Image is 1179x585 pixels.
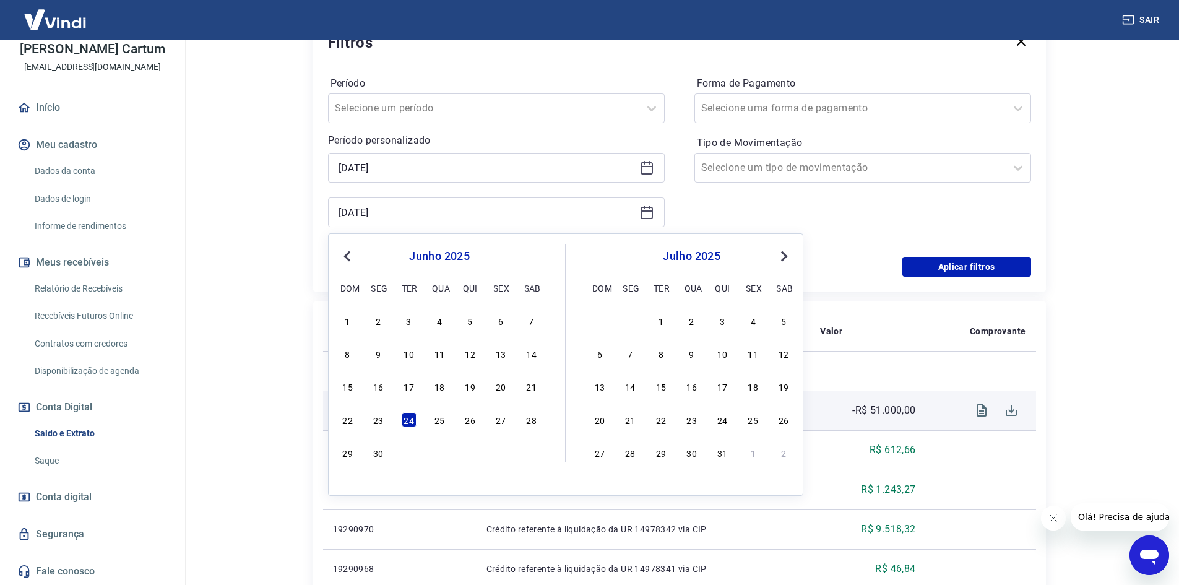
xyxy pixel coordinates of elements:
[15,1,95,38] img: Vindi
[493,379,508,394] div: Choose sexta-feira, 20 de junho de 2025
[340,280,355,295] div: dom
[30,358,170,384] a: Disponibilização de agenda
[30,331,170,357] a: Contratos com credores
[463,445,478,460] div: Choose quinta-feira, 3 de julho de 2025
[746,379,761,394] div: Choose sexta-feira, 18 de julho de 2025
[340,445,355,460] div: Choose domingo, 29 de junho de 2025
[590,311,793,461] div: month 2025-07
[861,522,915,537] p: R$ 9.518,32
[432,412,447,427] div: Choose quarta-feira, 25 de junho de 2025
[524,379,539,394] div: Choose sábado, 21 de junho de 2025
[340,313,355,328] div: Choose domingo, 1 de junho de 2025
[432,379,447,394] div: Choose quarta-feira, 18 de junho de 2025
[30,158,170,184] a: Dados da conta
[339,249,540,264] div: junho 2025
[339,158,634,177] input: Data inicial
[15,521,170,548] a: Segurança
[592,379,607,394] div: Choose domingo, 13 de julho de 2025
[852,403,915,418] p: -R$ 51.000,00
[623,280,637,295] div: seg
[875,561,915,576] p: R$ 46,84
[715,313,730,328] div: Choose quinta-feira, 3 de julho de 2025
[592,445,607,460] div: Choose domingo, 27 de julho de 2025
[654,313,668,328] div: Choose terça-feira, 1 de julho de 2025
[654,280,668,295] div: ter
[340,379,355,394] div: Choose domingo, 15 de junho de 2025
[623,445,637,460] div: Choose segunda-feira, 28 de julho de 2025
[15,94,170,121] a: Início
[402,280,417,295] div: ter
[654,412,668,427] div: Choose terça-feira, 22 de julho de 2025
[592,412,607,427] div: Choose domingo, 20 de julho de 2025
[715,445,730,460] div: Choose quinta-feira, 31 de julho de 2025
[30,448,170,474] a: Saque
[746,346,761,361] div: Choose sexta-feira, 11 de julho de 2025
[493,412,508,427] div: Choose sexta-feira, 27 de junho de 2025
[746,313,761,328] div: Choose sexta-feira, 4 de julho de 2025
[777,249,792,264] button: Next Month
[776,445,791,460] div: Choose sábado, 2 de agosto de 2025
[432,313,447,328] div: Choose quarta-feira, 4 de junho de 2025
[432,445,447,460] div: Choose quarta-feira, 2 de julho de 2025
[654,379,668,394] div: Choose terça-feira, 15 de julho de 2025
[861,482,915,497] p: R$ 1.243,27
[493,346,508,361] div: Choose sexta-feira, 13 de junho de 2025
[340,346,355,361] div: Choose domingo, 8 de junho de 2025
[30,421,170,446] a: Saldo e Extrato
[463,280,478,295] div: qui
[1041,506,1066,531] iframe: Fechar mensagem
[7,9,104,19] span: Olá! Precisa de ajuda?
[432,346,447,361] div: Choose quarta-feira, 11 de junho de 2025
[328,133,665,148] p: Período personalizado
[715,379,730,394] div: Choose quinta-feira, 17 de julho de 2025
[15,483,170,511] a: Conta digital
[402,346,417,361] div: Choose terça-feira, 10 de junho de 2025
[524,313,539,328] div: Choose sábado, 7 de junho de 2025
[820,325,842,337] p: Valor
[870,443,916,457] p: R$ 612,66
[15,131,170,158] button: Meu cadastro
[36,488,92,506] span: Conta digital
[715,346,730,361] div: Choose quinta-feira, 10 de julho de 2025
[20,43,165,56] p: [PERSON_NAME] Cartum
[328,33,374,53] h5: Filtros
[30,303,170,329] a: Recebíveis Futuros Online
[463,346,478,361] div: Choose quinta-feira, 12 de junho de 2025
[685,412,699,427] div: Choose quarta-feira, 23 de julho de 2025
[371,412,386,427] div: Choose segunda-feira, 23 de junho de 2025
[15,249,170,276] button: Meus recebíveis
[776,346,791,361] div: Choose sábado, 12 de julho de 2025
[493,280,508,295] div: sex
[493,445,508,460] div: Choose sexta-feira, 4 de julho de 2025
[524,280,539,295] div: sab
[340,412,355,427] div: Choose domingo, 22 de junho de 2025
[623,412,637,427] div: Choose segunda-feira, 21 de julho de 2025
[30,214,170,239] a: Informe de rendimentos
[339,311,540,461] div: month 2025-06
[746,445,761,460] div: Choose sexta-feira, 1 de agosto de 2025
[592,313,607,328] div: Choose domingo, 29 de junho de 2025
[685,346,699,361] div: Choose quarta-feira, 9 de julho de 2025
[371,346,386,361] div: Choose segunda-feira, 9 de junho de 2025
[463,379,478,394] div: Choose quinta-feira, 19 de junho de 2025
[776,379,791,394] div: Choose sábado, 19 de julho de 2025
[333,563,399,575] p: 19290968
[654,346,668,361] div: Choose terça-feira, 8 de julho de 2025
[432,280,447,295] div: qua
[715,280,730,295] div: qui
[776,280,791,295] div: sab
[697,136,1029,150] label: Tipo de Movimentação
[1129,535,1169,575] iframe: Botão para abrir a janela de mensagens
[685,379,699,394] div: Choose quarta-feira, 16 de julho de 2025
[592,280,607,295] div: dom
[623,346,637,361] div: Choose segunda-feira, 7 de julho de 2025
[685,313,699,328] div: Choose quarta-feira, 2 de julho de 2025
[493,313,508,328] div: Choose sexta-feira, 6 de junho de 2025
[623,313,637,328] div: Choose segunda-feira, 30 de junho de 2025
[30,276,170,301] a: Relatório de Recebíveis
[654,445,668,460] div: Choose terça-feira, 29 de julho de 2025
[697,76,1029,91] label: Forma de Pagamento
[402,313,417,328] div: Choose terça-feira, 3 de junho de 2025
[590,249,793,264] div: julho 2025
[524,346,539,361] div: Choose sábado, 14 de junho de 2025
